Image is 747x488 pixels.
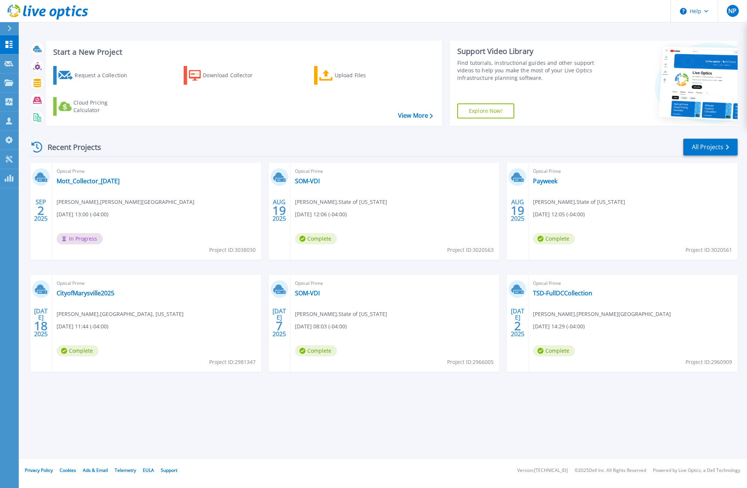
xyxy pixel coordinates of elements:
span: [PERSON_NAME] , [GEOGRAPHIC_DATA], [US_STATE] [57,310,184,318]
span: Project ID: 2966005 [447,358,494,366]
span: Complete [295,233,337,244]
div: Recent Projects [29,138,111,156]
span: [PERSON_NAME] , [PERSON_NAME][GEOGRAPHIC_DATA] [57,198,195,206]
h3: Start a New Project [53,48,433,56]
a: SOM-VDI [295,289,320,297]
span: 2 [37,207,44,214]
a: Ads & Email [83,467,108,473]
li: © 2025 Dell Inc. All Rights Reserved [575,468,646,473]
span: Project ID: 3038030 [209,246,256,254]
span: Project ID: 2981347 [209,358,256,366]
span: [PERSON_NAME] , [PERSON_NAME][GEOGRAPHIC_DATA] [533,310,671,318]
span: Project ID: 2960909 [686,358,732,366]
span: In Progress [57,233,103,244]
div: Upload Files [335,68,395,83]
span: NP [728,8,737,14]
div: Support Video Library [457,46,604,56]
li: Version: [TECHNICAL_ID] [517,468,568,473]
span: Optical Prime [57,279,257,287]
a: View More [398,112,433,119]
span: Complete [533,345,575,356]
span: Project ID: 3020561 [686,246,732,254]
span: 19 [272,207,286,214]
a: TSD-FullDCCollection [533,289,592,297]
span: [PERSON_NAME] , State of [US_STATE] [295,310,387,318]
span: Complete [57,345,99,356]
a: Explore Now! [457,103,514,118]
span: [DATE] 08:03 (-04:00) [295,322,347,331]
span: 2 [514,323,521,329]
span: Complete [295,345,337,356]
span: Project ID: 3020563 [447,246,494,254]
span: Complete [533,233,575,244]
a: Mott_Collector_[DATE] [57,177,120,185]
div: [DATE] 2025 [272,309,286,336]
span: [DATE] 12:05 (-04:00) [533,210,585,219]
span: [PERSON_NAME] , State of [US_STATE] [533,198,625,206]
span: Optical Prime [295,167,495,175]
a: Download Collector [184,66,267,85]
span: [PERSON_NAME] , State of [US_STATE] [295,198,387,206]
a: Cloud Pricing Calculator [53,97,137,116]
a: Telemetry [115,467,136,473]
span: [DATE] 14:29 (-04:00) [533,322,585,331]
li: Powered by Live Optics, a Dell Technology [653,468,740,473]
a: Request a Collection [53,66,137,85]
a: Privacy Policy [25,467,53,473]
a: Support [161,467,177,473]
span: 7 [276,323,283,329]
span: 18 [34,323,48,329]
div: [DATE] 2025 [510,309,525,336]
a: Cookies [60,467,76,473]
div: [DATE] 2025 [34,309,48,336]
span: Optical Prime [57,167,257,175]
div: Request a Collection [75,68,135,83]
span: [DATE] 12:06 (-04:00) [295,210,347,219]
div: Download Collector [203,68,263,83]
a: Upload Files [314,66,398,85]
span: [DATE] 11:44 (-04:00) [57,322,108,331]
span: 19 [511,207,524,214]
a: Payweek [533,177,557,185]
div: Find tutorials, instructional guides and other support videos to help you make the most of your L... [457,59,604,82]
a: CityofMarysville2025 [57,289,114,297]
div: AUG 2025 [510,197,525,224]
a: All Projects [683,139,738,156]
a: EULA [143,467,154,473]
div: SEP 2025 [34,197,48,224]
span: Optical Prime [533,167,733,175]
span: Optical Prime [533,279,733,287]
div: Cloud Pricing Calculator [73,99,133,114]
a: SOM-VDI [295,177,320,185]
span: Optical Prime [295,279,495,287]
div: AUG 2025 [272,197,286,224]
span: [DATE] 13:00 (-04:00) [57,210,108,219]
